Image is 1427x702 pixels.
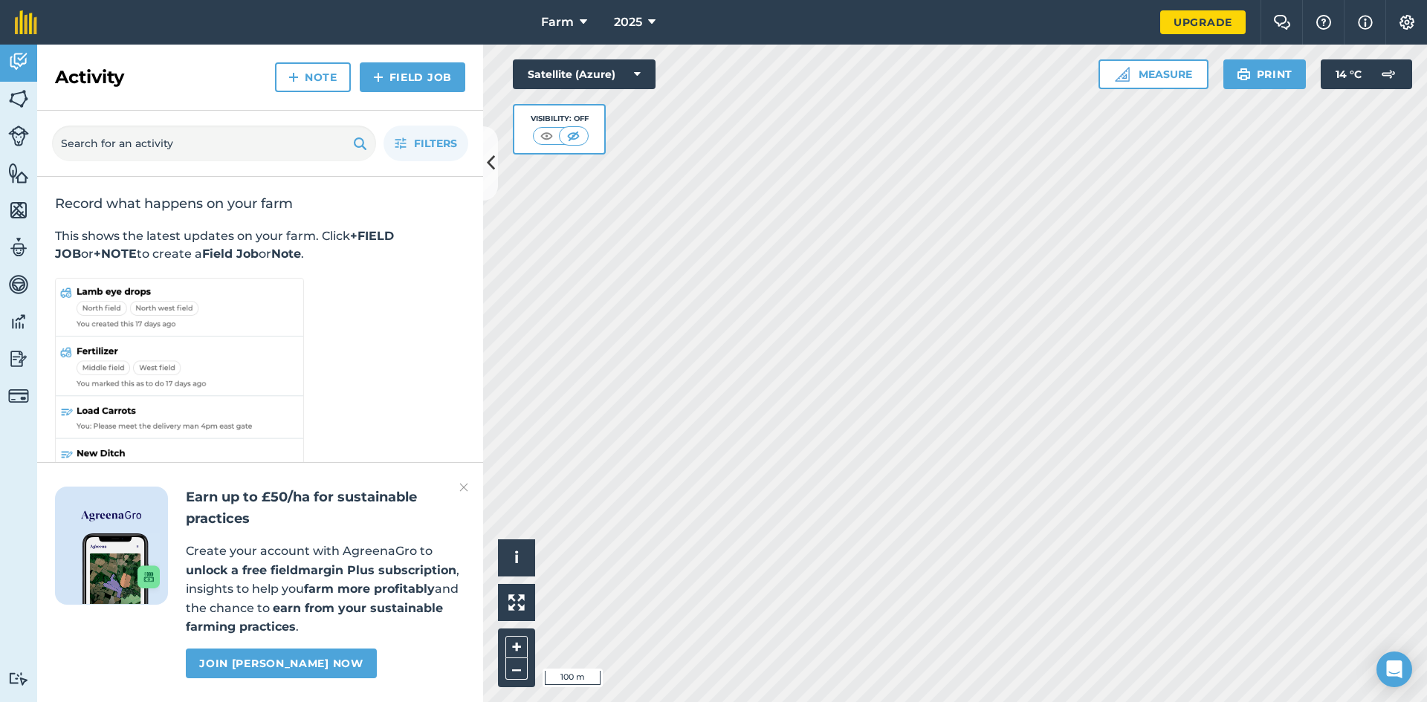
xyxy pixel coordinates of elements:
[1398,15,1416,30] img: A cog icon
[55,195,465,212] h2: Record what happens on your farm
[1376,651,1412,687] div: Open Intercom Messenger
[1273,15,1291,30] img: Two speech bubbles overlapping with the left bubble in the forefront
[8,672,29,686] img: svg+xml;base64,PD94bWwgdmVyc2lvbj0iMS4wIiBlbmNvZGluZz0idXRmLTgiPz4KPCEtLSBHZW5lcmF0b3I6IEFkb2JlIE...
[186,542,465,637] p: Create your account with AgreenaGro to , insights to help you and the chance to .
[8,348,29,370] img: svg+xml;base64,PD94bWwgdmVyc2lvbj0iMS4wIiBlbmNvZGluZz0idXRmLTgiPz4KPCEtLSBHZW5lcmF0b3I6IEFkb2JlIE...
[186,487,465,530] h2: Earn up to £50/ha for sustainable practices
[186,563,456,577] strong: unlock a free fieldmargin Plus subscription
[82,533,160,604] img: Screenshot of the Gro app
[271,247,301,261] strong: Note
[1336,59,1362,89] span: 14 ° C
[360,62,465,92] a: Field Job
[94,247,137,261] strong: +NOTE
[8,51,29,73] img: svg+xml;base64,PD94bWwgdmVyc2lvbj0iMS4wIiBlbmNvZGluZz0idXRmLTgiPz4KPCEtLSBHZW5lcmF0b3I6IEFkb2JlIE...
[52,126,376,161] input: Search for an activity
[55,227,465,263] p: This shows the latest updates on your farm. Click or to create a or .
[8,236,29,259] img: svg+xml;base64,PD94bWwgdmVyc2lvbj0iMS4wIiBlbmNvZGluZz0idXRmLTgiPz4KPCEtLSBHZW5lcmF0b3I6IEFkb2JlIE...
[186,601,443,634] strong: earn from your sustainable farming practices
[564,129,583,143] img: svg+xml;base64,PHN2ZyB4bWxucz0iaHR0cDovL3d3dy53My5vcmcvMjAwMC9zdmciIHdpZHRoPSI1MCIgaGVpZ2h0PSI0MC...
[8,88,29,110] img: svg+xml;base64,PHN2ZyB4bWxucz0iaHR0cDovL3d3dy53My5vcmcvMjAwMC9zdmciIHdpZHRoPSI1NiIgaGVpZ2h0PSI2MC...
[508,594,525,611] img: Four arrows, one pointing top left, one top right, one bottom right and the last bottom left
[614,13,642,31] span: 2025
[8,199,29,221] img: svg+xml;base64,PHN2ZyB4bWxucz0iaHR0cDovL3d3dy53My5vcmcvMjAwMC9zdmciIHdpZHRoPSI1NiIgaGVpZ2h0PSI2MC...
[1160,10,1246,34] a: Upgrade
[1315,15,1333,30] img: A question mark icon
[202,247,259,261] strong: Field Job
[384,126,468,161] button: Filters
[1321,59,1412,89] button: 14 °C
[8,126,29,146] img: svg+xml;base64,PD94bWwgdmVyc2lvbj0iMS4wIiBlbmNvZGluZz0idXRmLTgiPz4KPCEtLSBHZW5lcmF0b3I6IEFkb2JlIE...
[1098,59,1208,89] button: Measure
[541,13,574,31] span: Farm
[498,539,535,576] button: i
[505,636,528,658] button: +
[8,311,29,333] img: svg+xml;base64,PD94bWwgdmVyc2lvbj0iMS4wIiBlbmNvZGluZz0idXRmLTgiPz4KPCEtLSBHZW5lcmF0b3I6IEFkb2JlIE...
[514,548,519,567] span: i
[1237,65,1251,83] img: svg+xml;base64,PHN2ZyB4bWxucz0iaHR0cDovL3d3dy53My5vcmcvMjAwMC9zdmciIHdpZHRoPSIxOSIgaGVpZ2h0PSIyNC...
[8,162,29,184] img: svg+xml;base64,PHN2ZyB4bWxucz0iaHR0cDovL3d3dy53My5vcmcvMjAwMC9zdmciIHdpZHRoPSI1NiIgaGVpZ2h0PSI2MC...
[353,134,367,152] img: svg+xml;base64,PHN2ZyB4bWxucz0iaHR0cDovL3d3dy53My5vcmcvMjAwMC9zdmciIHdpZHRoPSIxOSIgaGVpZ2h0PSIyNC...
[1115,67,1130,82] img: Ruler icon
[1373,59,1403,89] img: svg+xml;base64,PD94bWwgdmVyc2lvbj0iMS4wIiBlbmNvZGluZz0idXRmLTgiPz4KPCEtLSBHZW5lcmF0b3I6IEFkb2JlIE...
[304,582,435,596] strong: farm more profitably
[8,273,29,296] img: svg+xml;base64,PD94bWwgdmVyc2lvbj0iMS4wIiBlbmNvZGluZz0idXRmLTgiPz4KPCEtLSBHZW5lcmF0b3I6IEFkb2JlIE...
[459,478,468,496] img: svg+xml;base64,PHN2ZyB4bWxucz0iaHR0cDovL3d3dy53My5vcmcvMjAwMC9zdmciIHdpZHRoPSIyMiIgaGVpZ2h0PSIzMC...
[414,135,457,152] span: Filters
[8,386,29,406] img: svg+xml;base64,PD94bWwgdmVyc2lvbj0iMS4wIiBlbmNvZGluZz0idXRmLTgiPz4KPCEtLSBHZW5lcmF0b3I6IEFkb2JlIE...
[505,658,528,680] button: –
[537,129,556,143] img: svg+xml;base64,PHN2ZyB4bWxucz0iaHR0cDovL3d3dy53My5vcmcvMjAwMC9zdmciIHdpZHRoPSI1MCIgaGVpZ2h0PSI0MC...
[373,68,384,86] img: svg+xml;base64,PHN2ZyB4bWxucz0iaHR0cDovL3d3dy53My5vcmcvMjAwMC9zdmciIHdpZHRoPSIxNCIgaGVpZ2h0PSIyNC...
[513,59,656,89] button: Satellite (Azure)
[55,65,124,89] h2: Activity
[1358,13,1373,31] img: svg+xml;base64,PHN2ZyB4bWxucz0iaHR0cDovL3d3dy53My5vcmcvMjAwMC9zdmciIHdpZHRoPSIxNyIgaGVpZ2h0PSIxNy...
[288,68,299,86] img: svg+xml;base64,PHN2ZyB4bWxucz0iaHR0cDovL3d3dy53My5vcmcvMjAwMC9zdmciIHdpZHRoPSIxNCIgaGVpZ2h0PSIyNC...
[531,113,589,125] div: Visibility: Off
[275,62,351,92] a: Note
[186,649,376,678] a: Join [PERSON_NAME] now
[15,10,37,34] img: fieldmargin Logo
[1223,59,1307,89] button: Print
